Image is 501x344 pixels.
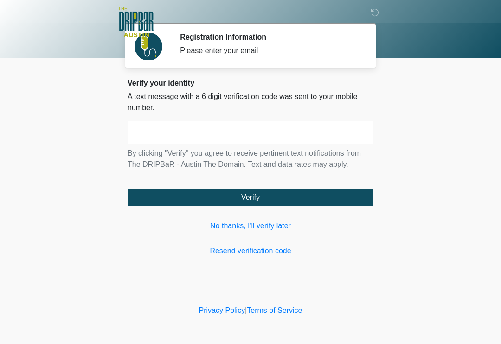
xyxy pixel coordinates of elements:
a: Terms of Service [247,306,302,314]
button: Verify [128,189,373,206]
h2: Verify your identity [128,79,373,87]
a: | [245,306,247,314]
a: Privacy Policy [199,306,245,314]
p: A text message with a 6 digit verification code was sent to your mobile number. [128,91,373,113]
p: By clicking "Verify" you agree to receive pertinent text notifications from The DRIPBaR - Austin ... [128,148,373,170]
img: The DRIPBaR - Austin The Domain Logo [118,7,154,37]
a: No thanks, I'll verify later [128,220,373,232]
img: Agent Avatar [135,33,162,60]
div: Please enter your email [180,45,360,56]
a: Resend verification code [128,245,373,257]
